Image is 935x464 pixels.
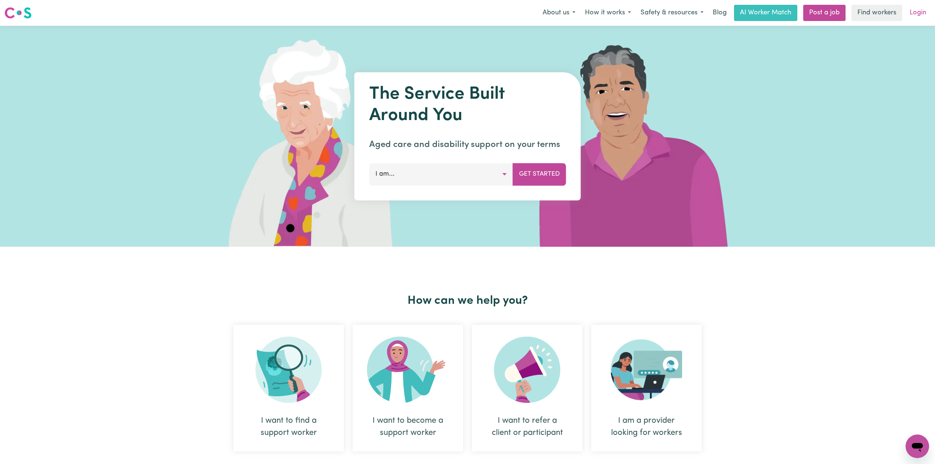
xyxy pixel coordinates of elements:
button: Safety & resources [636,5,708,21]
img: Careseekers logo [4,6,32,20]
div: I want to refer a client or participant [490,415,565,439]
iframe: Button to launch messaging window [906,435,929,458]
img: Provider [611,337,682,403]
div: I am a provider looking for workers [591,325,702,451]
div: I want to become a support worker [353,325,463,451]
a: Find workers [851,5,902,21]
button: I am... [369,163,513,185]
img: Become Worker [367,337,449,403]
h1: The Service Built Around You [369,84,566,126]
a: AI Worker Match [734,5,797,21]
div: I want to refer a client or participant [472,325,582,451]
button: About us [538,5,580,21]
div: I want to find a support worker [251,415,326,439]
a: Blog [708,5,731,21]
a: Login [905,5,931,21]
div: I want to find a support worker [233,325,344,451]
button: How it works [580,5,636,21]
button: Get Started [513,163,566,185]
img: Search [255,337,322,403]
div: I want to become a support worker [370,415,445,439]
a: Post a job [803,5,846,21]
img: Refer [494,337,560,403]
h2: How can we help you? [229,294,706,308]
p: Aged care and disability support on your terms [369,138,566,151]
a: Careseekers logo [4,4,32,21]
div: I am a provider looking for workers [609,415,684,439]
